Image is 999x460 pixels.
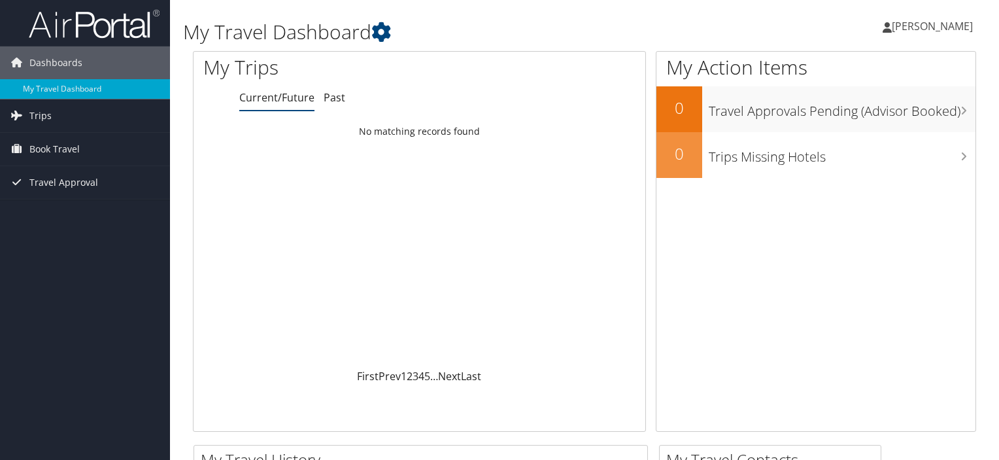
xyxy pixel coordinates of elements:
a: Next [438,369,461,383]
a: Last [461,369,481,383]
a: 1 [401,369,407,383]
span: Dashboards [29,46,82,79]
h2: 0 [656,143,702,165]
span: Trips [29,99,52,132]
a: Prev [379,369,401,383]
a: 3 [413,369,418,383]
a: Current/Future [239,90,314,105]
span: Book Travel [29,133,80,166]
h1: My Travel Dashboard [183,18,719,46]
a: First [357,369,379,383]
h2: 0 [656,97,702,119]
span: Travel Approval [29,166,98,199]
td: No matching records found [194,120,645,143]
h3: Travel Approvals Pending (Advisor Booked) [709,96,975,120]
a: 2 [407,369,413,383]
a: Past [324,90,345,105]
a: 4 [418,369,424,383]
img: airportal-logo.png [29,9,160,39]
a: 0Travel Approvals Pending (Advisor Booked) [656,86,975,132]
h3: Trips Missing Hotels [709,141,975,166]
a: [PERSON_NAME] [883,7,986,46]
a: 0Trips Missing Hotels [656,132,975,178]
span: [PERSON_NAME] [892,19,973,33]
h1: My Action Items [656,54,975,81]
span: … [430,369,438,383]
a: 5 [424,369,430,383]
h1: My Trips [203,54,447,81]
